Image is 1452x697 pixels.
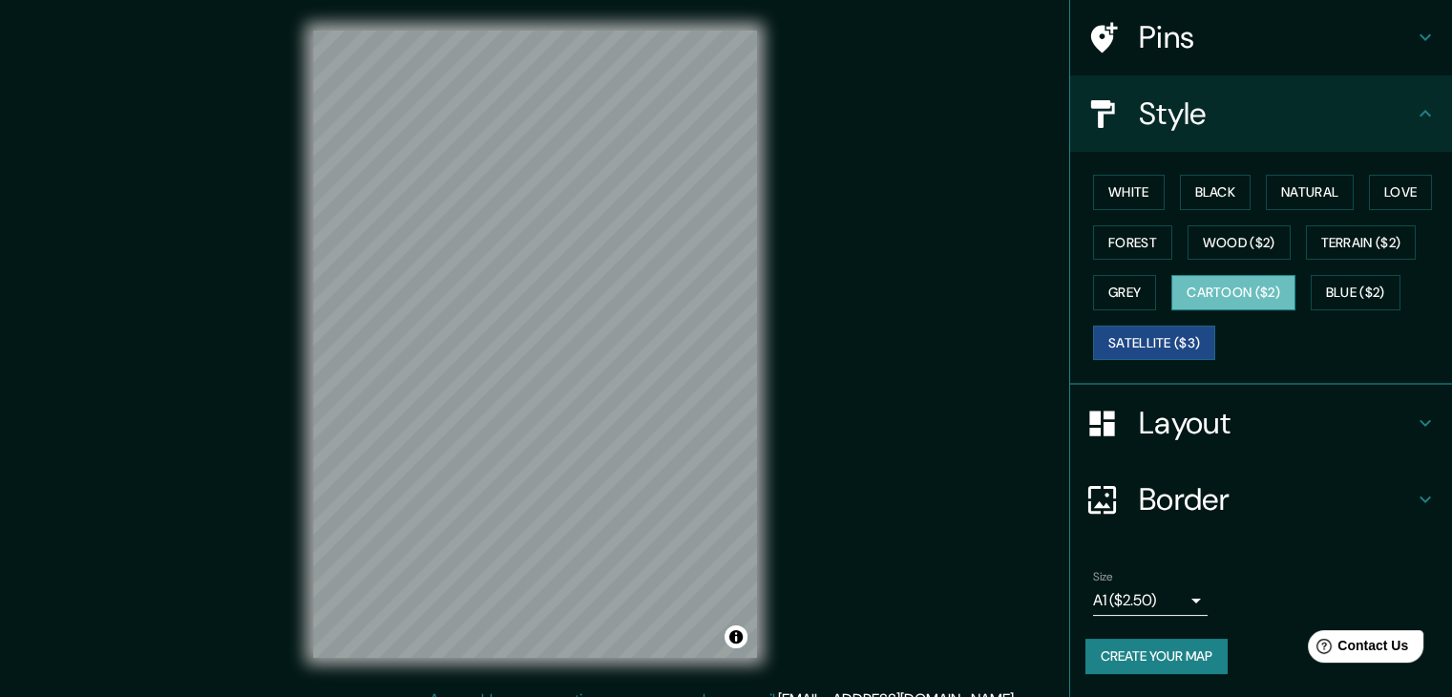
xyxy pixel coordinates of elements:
[313,31,757,658] canvas: Map
[1282,623,1431,676] iframe: Help widget launcher
[1188,225,1291,261] button: Wood ($2)
[1093,585,1208,616] div: A1 ($2.50)
[1311,275,1400,310] button: Blue ($2)
[1369,175,1432,210] button: Love
[1306,225,1417,261] button: Terrain ($2)
[1093,225,1172,261] button: Forest
[1070,75,1452,152] div: Style
[1093,326,1215,361] button: Satellite ($3)
[1139,480,1414,518] h4: Border
[1070,385,1452,461] div: Layout
[1093,569,1113,585] label: Size
[1180,175,1252,210] button: Black
[1139,95,1414,133] h4: Style
[1093,275,1156,310] button: Grey
[1266,175,1354,210] button: Natural
[725,625,747,648] button: Toggle attribution
[1139,404,1414,442] h4: Layout
[1093,175,1165,210] button: White
[1171,275,1295,310] button: Cartoon ($2)
[1139,18,1414,56] h4: Pins
[1085,639,1228,674] button: Create your map
[1070,461,1452,538] div: Border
